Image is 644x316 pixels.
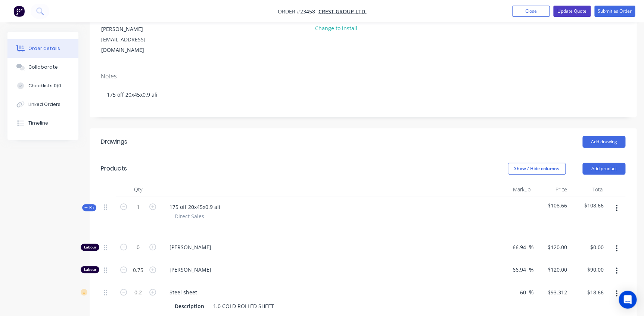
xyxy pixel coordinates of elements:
span: % [529,266,533,274]
div: Labour [81,266,99,273]
div: Labour [81,244,99,251]
div: Collaborate [28,64,58,71]
div: [PERSON_NAME]0800 404 042[PERSON_NAME][EMAIL_ADDRESS][DOMAIN_NAME] [95,3,169,56]
div: Qty [116,182,161,197]
a: Crest Group Ltd. [318,8,367,15]
button: Checklists 0/0 [7,76,78,95]
button: Submit as Order [594,6,635,17]
div: [PERSON_NAME][EMAIL_ADDRESS][DOMAIN_NAME] [101,24,163,55]
div: 175 off 20x45x0.9 ali [101,83,625,106]
div: Linked Orders [28,101,60,108]
span: $108.66 [536,201,567,209]
button: Collaborate [7,58,78,76]
span: $108.66 [573,201,604,209]
button: Order details [7,39,78,58]
button: Change to install [311,23,361,33]
button: Linked Orders [7,95,78,114]
span: [PERSON_NAME] [169,243,494,251]
span: [PERSON_NAME] [169,266,494,273]
div: Price [533,182,570,197]
div: Kit [82,204,96,211]
span: Order #23458 - [278,8,318,15]
span: Kit [84,205,94,210]
span: Direct Sales [175,212,204,220]
div: Markup [497,182,533,197]
div: Timeline [28,120,48,126]
div: Description [172,301,207,312]
div: Open Intercom Messenger [619,291,637,309]
span: % [529,243,533,251]
div: Notes [101,73,625,80]
button: Add drawing [582,136,625,148]
div: Drawings [101,137,127,146]
button: Add product [582,163,625,175]
div: Checklists 0/0 [28,82,61,89]
button: Close [512,6,550,17]
button: Update Quote [553,6,591,17]
div: Total [570,182,607,197]
div: Products [101,164,127,173]
div: Order details [28,45,60,52]
button: Show / Hide columns [508,163,566,175]
span: % [529,288,533,297]
div: 1.0 COLD ROLLED SHEET [210,301,277,312]
img: Factory [13,6,25,17]
div: 175 off 20x45x0.9 ali [164,201,226,212]
button: Timeline [7,114,78,132]
div: Steel sheet [164,287,203,298]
